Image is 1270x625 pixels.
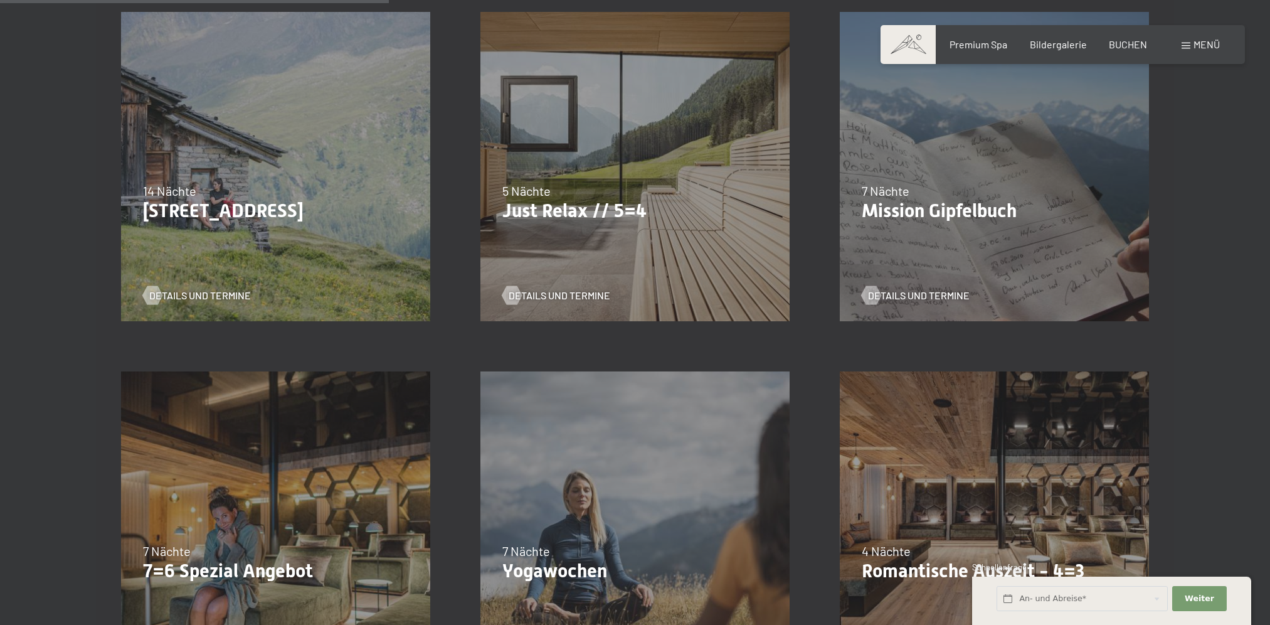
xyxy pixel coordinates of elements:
[502,289,610,302] a: Details und Termine
[1185,593,1214,604] span: Weiter
[143,543,191,558] span: 7 Nächte
[1030,38,1087,50] a: Bildergalerie
[950,38,1007,50] a: Premium Spa
[502,200,768,222] p: Just Relax // 5=4
[143,200,408,222] p: [STREET_ADDRESS]
[1193,38,1220,50] span: Menü
[972,562,1027,572] span: Schnellanfrage
[502,560,768,582] p: Yogawochen
[149,289,251,302] span: Details und Termine
[1172,586,1226,612] button: Weiter
[502,543,550,558] span: 7 Nächte
[1109,38,1147,50] a: BUCHEN
[862,289,970,302] a: Details und Termine
[868,289,970,302] span: Details und Termine
[862,560,1127,582] p: Romantische Auszeit - 4=3
[502,183,551,198] span: 5 Nächte
[509,289,610,302] span: Details und Termine
[862,200,1127,222] p: Mission Gipfelbuch
[143,289,251,302] a: Details und Termine
[143,183,196,198] span: 14 Nächte
[862,543,911,558] span: 4 Nächte
[143,560,408,582] p: 7=6 Spezial Angebot
[862,183,909,198] span: 7 Nächte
